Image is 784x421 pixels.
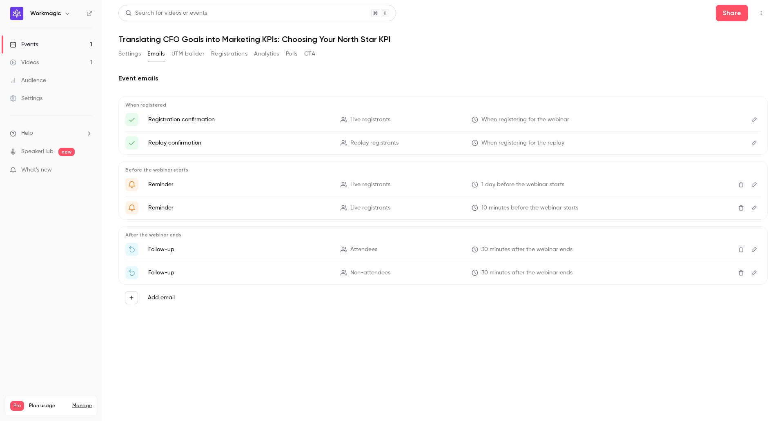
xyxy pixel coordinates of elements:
span: new [58,148,75,156]
span: When registering for the webinar [481,116,569,124]
a: SpeakerHub [21,147,53,156]
p: After the webinar ends [125,232,761,238]
span: Pro [10,401,24,411]
p: Follow-up [148,245,331,254]
button: Edit [748,243,761,256]
button: Delete [735,178,748,191]
span: 30 minutes after the webinar ends [481,269,572,277]
div: Events [10,40,38,49]
li: help-dropdown-opener [10,129,92,138]
span: Plan usage [29,403,67,409]
span: Live registrants [350,116,390,124]
h6: Workmagic [30,9,61,18]
h2: Event emails [118,74,768,83]
span: 10 minutes before the webinar starts [481,204,578,212]
h1: Translating CFO Goals into Marketing KPIs: Choosing Your North Star KPI [118,34,768,44]
div: Settings [10,94,42,102]
button: Analytics [254,47,279,60]
button: Delete [735,266,748,279]
span: Non-attendees [350,269,390,277]
button: Edit [748,178,761,191]
a: Manage [72,403,92,409]
button: Settings [118,47,141,60]
button: Delete [735,243,748,256]
button: Delete [735,201,748,214]
p: Replay confirmation [148,139,331,147]
li: {{ event_name }} is about to go live [125,201,761,214]
div: Search for videos or events [125,9,207,18]
p: Before the webinar starts [125,167,761,173]
button: Share [716,5,748,21]
button: Emails [147,47,165,60]
li: Watch the replay of {{ event_name }} [125,266,761,279]
button: Edit [748,266,761,279]
span: Live registrants [350,180,390,189]
li: Here's your access link to {{ event_name }}! [125,136,761,149]
button: CTA [304,47,315,60]
button: Edit [748,201,761,214]
p: Registration confirmation [148,116,331,124]
li: Here's your access link to {{ event_name }}! [125,113,761,126]
span: 1 day before the webinar starts [481,180,564,189]
p: Follow-up [148,269,331,277]
button: UTM builder [171,47,205,60]
p: When registered [125,102,761,108]
span: What's new [21,166,52,174]
span: Replay registrants [350,139,399,147]
button: Edit [748,136,761,149]
label: Add email [148,294,175,302]
iframe: Noticeable Trigger [82,167,92,174]
img: Workmagic [10,7,23,20]
span: Attendees [350,245,377,254]
button: Registrations [211,47,247,60]
li: Get Ready for '{{ event_name }}' tomorrow! [125,178,761,191]
div: Videos [10,58,39,67]
button: Edit [748,113,761,126]
p: Reminder [148,204,331,212]
li: Thanks for attending {{ event_name }} [125,243,761,256]
span: When registering for the replay [481,139,564,147]
span: 30 minutes after the webinar ends [481,245,572,254]
button: Polls [286,47,298,60]
div: Audience [10,76,46,85]
p: Reminder [148,180,331,189]
span: Live registrants [350,204,390,212]
span: Help [21,129,33,138]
